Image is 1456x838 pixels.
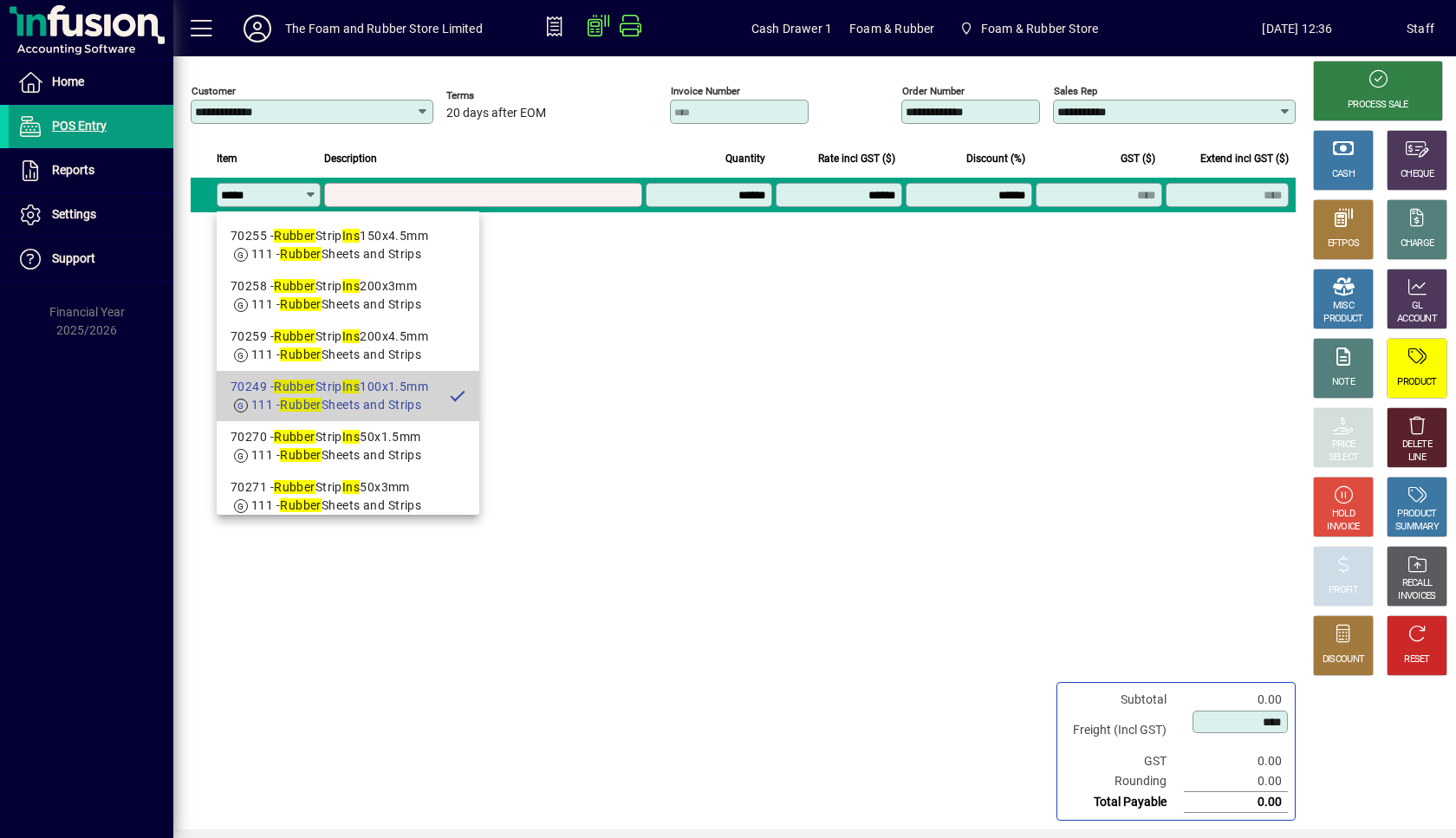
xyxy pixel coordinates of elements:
[1064,771,1184,792] td: Rounding
[230,13,285,44] button: Profile
[1329,584,1358,597] div: PROFIT
[1407,15,1434,42] div: Staff
[1397,508,1436,521] div: PRODUCT
[192,85,236,97] mat-label: Customer
[9,61,173,104] a: Home
[1333,300,1354,313] div: MISC
[981,15,1098,42] span: Foam & Rubber Store
[1327,521,1359,534] div: INVOICE
[1184,771,1288,792] td: 0.00
[1184,792,1288,813] td: 0.00
[285,15,483,42] div: The Foam and Rubber Store Limited
[1200,149,1289,168] span: Extend incl GST ($)
[52,163,94,177] span: Reports
[1395,521,1439,534] div: SUMMARY
[1064,690,1184,710] td: Subtotal
[751,15,832,42] span: Cash Drawer 1
[1064,710,1184,751] td: Freight (Incl GST)
[1348,99,1408,112] div: PROCESS SALE
[1064,751,1184,771] td: GST
[1054,85,1097,97] mat-label: Sales rep
[1401,237,1434,250] div: CHARGE
[1064,792,1184,813] td: Total Payable
[1404,653,1430,666] div: RESET
[1121,149,1155,168] span: GST ($)
[1332,438,1355,451] div: PRICE
[1184,690,1288,710] td: 0.00
[671,85,740,97] mat-label: Invoice number
[1412,300,1423,313] div: GL
[1398,590,1435,603] div: INVOICES
[818,149,895,168] span: Rate incl GST ($)
[446,90,550,101] span: Terms
[52,119,107,133] span: POS Entry
[1323,653,1364,666] div: DISCOUNT
[1184,751,1288,771] td: 0.00
[902,85,965,97] mat-label: Order number
[9,237,173,281] a: Support
[1329,451,1359,464] div: SELECT
[446,107,546,120] span: 20 days after EOM
[952,13,1105,44] span: Foam & Rubber Store
[725,149,765,168] span: Quantity
[324,149,377,168] span: Description
[1332,168,1355,181] div: CASH
[1188,15,1407,42] span: [DATE] 12:36
[1397,313,1437,326] div: ACCOUNT
[1402,438,1432,451] div: DELETE
[52,207,96,221] span: Settings
[1332,508,1355,521] div: HOLD
[966,149,1025,168] span: Discount (%)
[1397,376,1436,389] div: PRODUCT
[52,251,95,265] span: Support
[9,193,173,237] a: Settings
[1408,451,1426,464] div: LINE
[1332,376,1355,389] div: NOTE
[1401,168,1433,181] div: CHEQUE
[9,149,173,192] a: Reports
[849,15,934,42] span: Foam & Rubber
[217,149,237,168] span: Item
[1328,237,1360,250] div: EFTPOS
[1323,313,1362,326] div: PRODUCT
[1402,577,1433,590] div: RECALL
[52,75,84,88] span: Home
